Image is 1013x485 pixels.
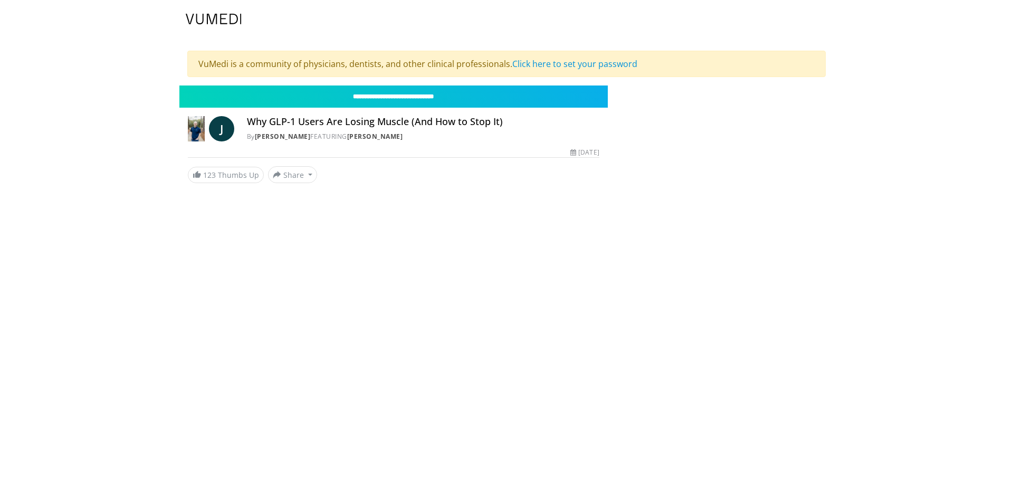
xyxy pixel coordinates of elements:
a: Click here to set your password [512,58,637,70]
img: VuMedi Logo [186,14,242,24]
img: Dr. Jordan Rennicke [188,116,205,141]
a: [PERSON_NAME] [255,132,311,141]
span: 123 [203,170,216,180]
div: By FEATURING [247,132,599,141]
a: J [209,116,234,141]
h4: Why GLP-1 Users Are Losing Muscle (And How to Stop It) [247,116,599,128]
div: VuMedi is a community of physicians, dentists, and other clinical professionals. [187,51,826,77]
div: [DATE] [570,148,599,157]
a: 123 Thumbs Up [188,167,264,183]
button: Share [268,166,317,183]
a: [PERSON_NAME] [347,132,403,141]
